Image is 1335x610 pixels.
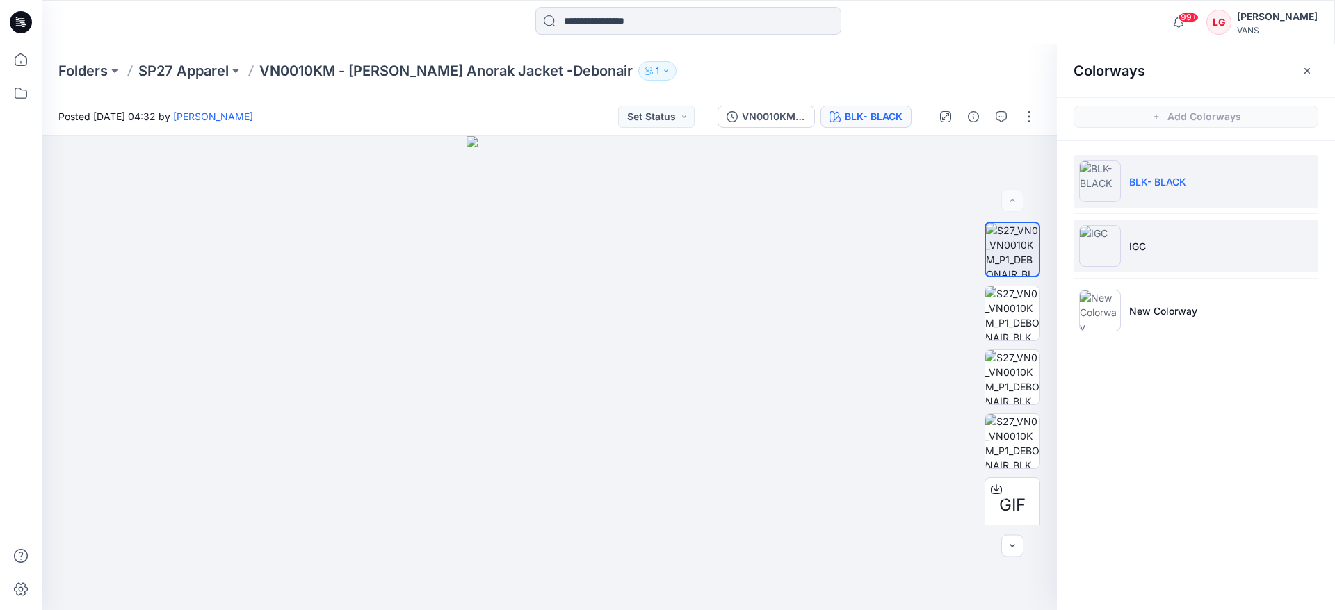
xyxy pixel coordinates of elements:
p: BLK- BLACK [1129,174,1186,189]
a: SP27 Apparel [138,61,229,81]
img: New Colorway [1079,290,1121,331]
p: VN0010KM - [PERSON_NAME] Anorak Jacket -Debonair [259,61,633,81]
img: eyJhbGciOiJIUzI1NiIsImtpZCI6IjAiLCJzbHQiOiJzZXMiLCJ0eXAiOiJKV1QifQ.eyJkYXRhIjp7InR5cGUiOiJzdG9yYW... [467,136,632,610]
img: S27_VN0_VN0010KM_P1_DEBONAIR_BLK_Back [985,350,1039,404]
button: BLK- BLACK [820,106,912,128]
p: New Colorway [1129,304,1197,318]
img: IGC [1079,225,1121,267]
span: GIF [999,493,1026,518]
div: VN0010KM - [PERSON_NAME] Anorak Jacket -Debonair [742,109,806,124]
span: Posted [DATE] 04:32 by [58,109,253,124]
a: Folders [58,61,108,81]
img: BLK- BLACK [1079,160,1121,202]
button: Details [962,106,985,128]
span: 99+ [1178,12,1199,23]
div: VANS [1237,25,1318,35]
div: LG [1206,10,1231,35]
button: 1 [638,61,677,81]
div: [PERSON_NAME] [1237,8,1318,25]
img: S27_VN0_VN0010KM_P1_DEBONAIR_BLK_Right [985,414,1039,468]
p: IGC [1129,239,1146,254]
button: VN0010KM - [PERSON_NAME] Anorak Jacket -Debonair [718,106,815,128]
img: S27_VN0_VN0010KM_P1_DEBONAIR_BLK_Front [986,223,1039,276]
a: [PERSON_NAME] [173,110,253,122]
p: 1 [656,63,659,79]
div: BLK- BLACK [845,109,903,124]
h2: Colorways [1074,63,1145,79]
img: S27_VN0_VN0010KM_P1_DEBONAIR_BLK_Left [985,286,1039,340]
